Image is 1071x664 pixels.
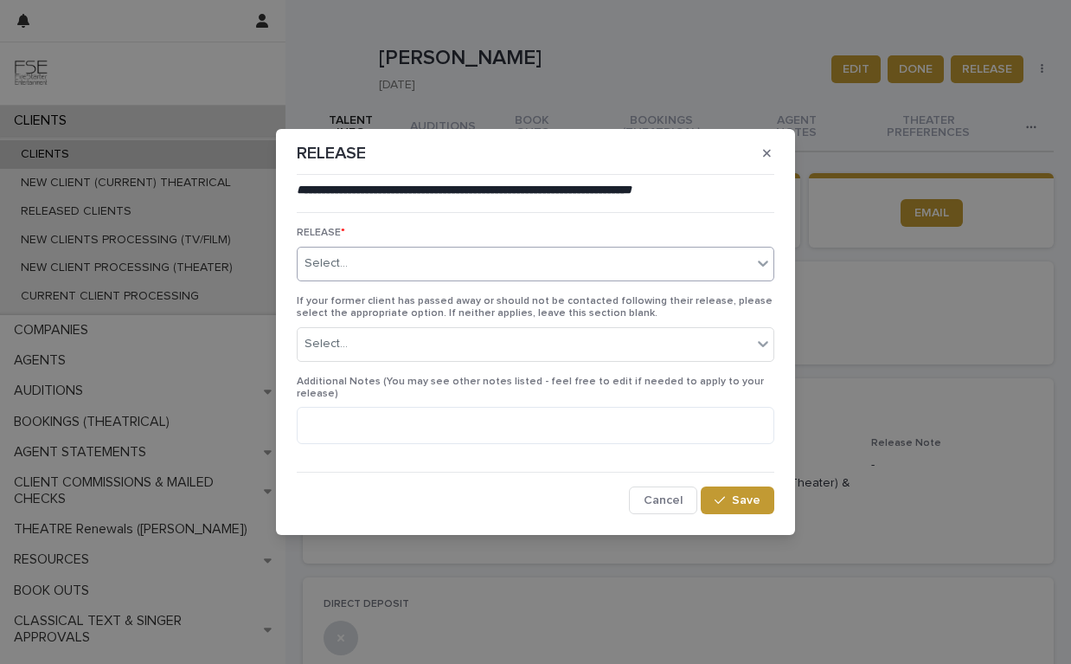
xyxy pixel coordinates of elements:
[297,296,773,319] span: If your former client has passed away or should not be contacted following their release, please ...
[305,255,348,273] div: Select...
[297,143,366,164] p: RELEASE
[629,487,697,514] button: Cancel
[701,487,774,514] button: Save
[644,494,683,506] span: Cancel
[297,377,764,399] span: Additional Notes (You may see other notes listed - feel free to edit if needed to apply to your r...
[732,494,760,506] span: Save
[305,335,348,353] div: Select...
[297,228,345,238] span: RELEASE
